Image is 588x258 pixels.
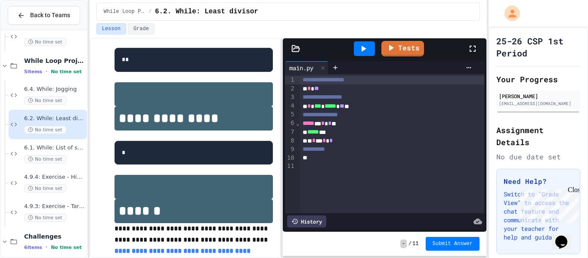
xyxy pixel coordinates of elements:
span: - [400,239,407,248]
iframe: chat widget [552,224,579,249]
div: 1 [285,76,296,84]
div: 10 [285,154,296,162]
button: Lesson [96,23,126,34]
div: 6 [285,119,296,127]
span: / [149,8,152,15]
span: No time set [24,184,66,193]
span: 5 items [24,69,42,75]
h1: 25-26 CSP 1st Period [496,35,580,59]
span: • [46,244,47,251]
div: Chat with us now!Close [3,3,59,55]
span: No time set [24,126,66,134]
div: No due date set [496,152,580,162]
div: 4 [285,102,296,110]
span: 6.2. While: Least divisor [24,115,85,122]
div: main.py [285,61,328,74]
h2: Your Progress [496,73,580,85]
span: Back to Teams [30,11,70,20]
span: No time set [51,69,82,75]
span: While Loop Projects [104,8,145,15]
div: [PERSON_NAME] [499,92,578,100]
div: 11 [285,162,296,171]
button: Back to Teams [8,6,80,25]
div: History [287,215,326,227]
span: 6 items [24,245,42,250]
div: My Account [495,3,522,23]
span: No time set [51,245,82,250]
span: Fold line [296,120,300,127]
div: 9 [285,145,296,154]
span: While Loop Projects [24,57,85,65]
button: Grade [128,23,155,34]
span: 6.4. While: Jogging [24,86,85,93]
span: No time set [24,38,66,46]
div: 8 [285,137,296,145]
span: Submit Answer [433,240,473,247]
div: [EMAIL_ADDRESS][DOMAIN_NAME] [499,100,578,107]
span: 11 [412,240,418,247]
span: • [46,68,47,75]
div: main.py [285,63,318,72]
iframe: chat widget [517,186,579,223]
span: 6.1. While: List of squares [24,144,85,152]
a: Tests [381,41,424,56]
div: 5 [285,110,296,119]
span: No time set [24,96,66,105]
span: 4.9.4: Exercise - Higher or Lower I [24,174,85,181]
span: Challenges [24,233,85,240]
span: / [409,240,412,247]
span: 6.2. While: Least divisor [155,6,258,17]
span: No time set [24,214,66,222]
div: 3 [285,93,296,102]
p: Switch to "Grade View" to access the chat feature and communicate with your teacher for help and ... [504,190,573,242]
span: 4.9.3: Exercise - Target Sum [24,203,85,210]
div: 7 [285,128,296,137]
h3: Need Help? [504,176,573,187]
div: 2 [285,84,296,93]
h2: Assignment Details [496,124,580,148]
span: No time set [24,155,66,163]
button: Submit Answer [426,237,480,251]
